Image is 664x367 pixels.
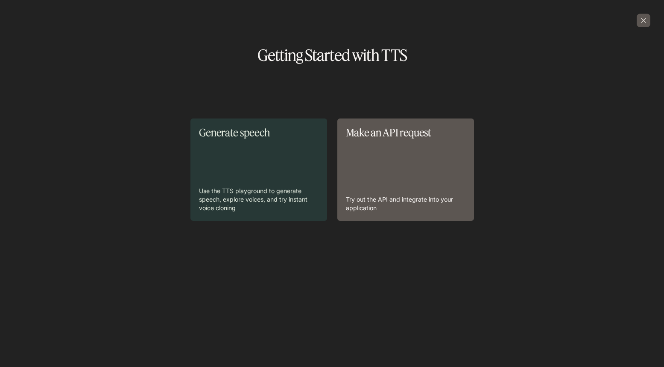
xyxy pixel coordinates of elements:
a: Make an API requestTry out the API and integrate into your application [337,118,474,221]
h1: Getting Started with TTS [14,48,650,63]
a: Generate speechUse the TTS playground to generate speech, explore voices, and try instant voice c... [190,118,327,221]
p: Generate speech [199,127,319,138]
p: Use the TTS playground to generate speech, explore voices, and try instant voice cloning [199,187,319,212]
p: Try out the API and integrate into your application [346,195,465,212]
p: Make an API request [346,127,465,138]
